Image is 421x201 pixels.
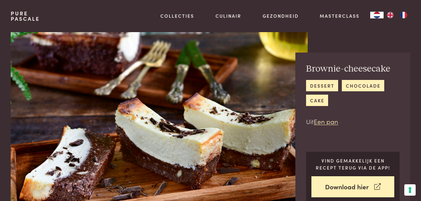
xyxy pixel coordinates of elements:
[320,12,360,19] a: Masterclass
[311,157,394,171] p: Vind gemakkelijk een recept terug via de app!
[311,176,394,197] a: Download hier
[216,12,241,19] a: Culinair
[306,95,328,106] a: cake
[306,117,400,126] p: Uit
[306,63,400,75] h2: Brownie-cheesecake
[342,80,384,91] a: chocolade
[11,11,40,21] a: PurePascale
[306,80,338,91] a: dessert
[404,184,416,196] button: Uw voorkeuren voor toestemming voor trackingtechnologieën
[370,12,410,18] aside: Language selected: Nederlands
[160,12,194,19] a: Collecties
[384,12,410,18] ul: Language list
[397,12,410,18] a: FR
[370,12,384,18] div: Language
[263,12,299,19] a: Gezondheid
[384,12,397,18] a: EN
[370,12,384,18] a: NL
[314,117,338,126] a: Een pan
